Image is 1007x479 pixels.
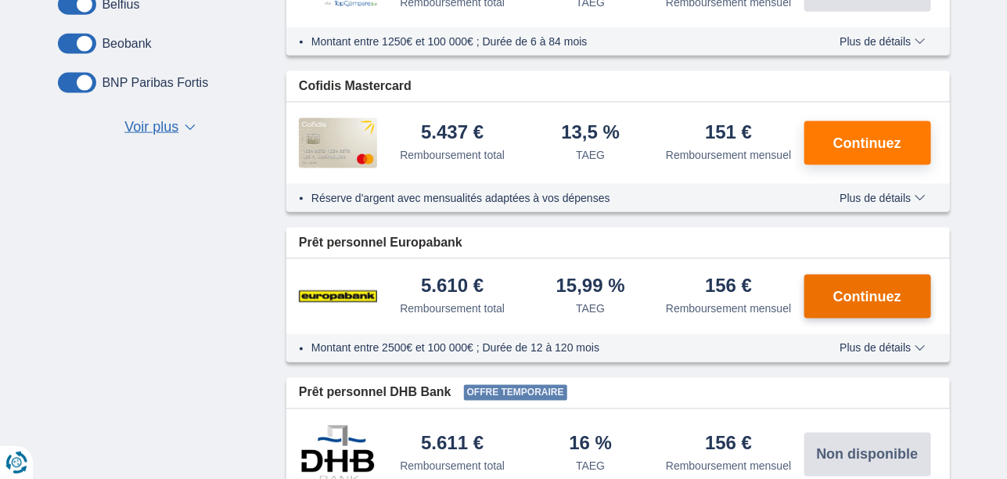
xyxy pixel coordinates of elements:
span: Continuez [833,136,901,150]
div: 15,99 % [556,276,625,297]
span: Non disponible [817,448,919,462]
div: 16 % [569,434,612,456]
div: 5.610 € [421,276,484,297]
button: Continuez [804,275,931,319]
button: Voir plus ▼ [120,117,200,139]
span: ▼ [185,124,196,131]
div: Remboursement mensuel [666,459,791,474]
span: Prêt personnel Europabank [299,234,462,252]
div: Remboursement mensuel [666,301,791,316]
div: Remboursement total [400,301,505,316]
img: pret personnel Cofidis CC [299,118,377,168]
label: BNP Paribas Fortis [102,76,209,90]
div: 5.611 € [421,434,484,456]
span: Cofidis Mastercard [299,77,412,95]
div: Remboursement total [400,459,505,474]
div: Remboursement mensuel [666,147,791,163]
div: TAEG [576,301,605,316]
span: Plus de détails [840,36,925,47]
li: Réserve d'argent avec mensualités adaptées à vos dépenses [311,190,794,206]
div: 151 € [705,123,752,144]
div: TAEG [576,147,605,163]
span: Prêt personnel DHB Bank [299,384,451,402]
span: Offre temporaire [464,385,567,401]
label: Beobank [102,37,152,51]
div: TAEG [576,459,605,474]
span: Plus de détails [840,343,925,354]
button: Continuez [804,121,931,165]
button: Plus de détails [828,342,937,355]
button: Plus de détails [828,192,937,204]
div: Remboursement total [400,147,505,163]
button: Non disponible [804,433,931,477]
div: 5.437 € [421,123,484,144]
div: 156 € [705,434,752,456]
span: Continuez [833,290,901,304]
button: Plus de détails [828,35,937,48]
span: Voir plus [124,117,178,138]
div: 13,5 % [561,123,620,144]
img: pret personnel Europabank [299,277,377,316]
li: Montant entre 1250€ et 100 000€ ; Durée de 6 à 84 mois [311,34,794,49]
span: Plus de détails [840,193,925,203]
div: 156 € [705,276,752,297]
li: Montant entre 2500€ et 100 000€ ; Durée de 12 à 120 mois [311,340,794,356]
